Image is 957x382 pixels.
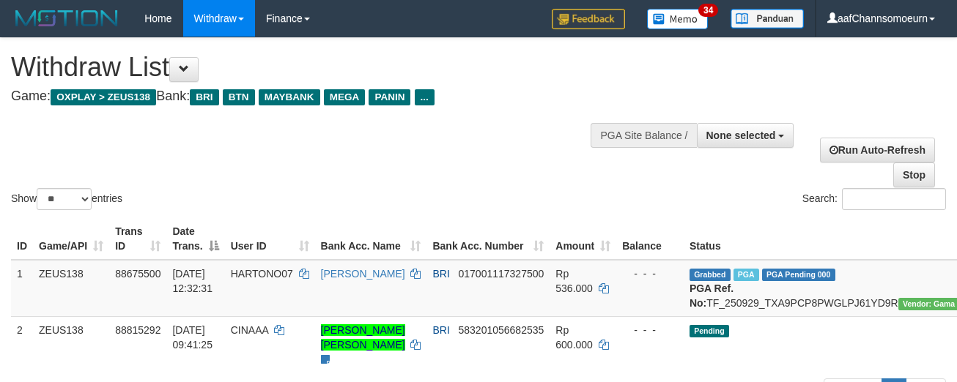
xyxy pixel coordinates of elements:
th: ID [11,218,33,260]
span: Marked by aaftrukkakada [734,269,759,281]
img: panduan.png [731,9,804,29]
span: Copy 017001117327500 to clipboard [458,268,544,280]
span: BRI [190,89,218,105]
a: [PERSON_NAME] [321,268,405,280]
th: Trans ID: activate to sort column ascending [109,218,166,260]
span: None selected [706,130,776,141]
th: Date Trans.: activate to sort column descending [166,218,224,260]
td: ZEUS138 [33,316,109,372]
h4: Game: Bank: [11,89,624,104]
button: None selected [697,123,794,148]
div: - - - [622,266,678,281]
span: Rp 600.000 [555,324,593,351]
th: Amount: activate to sort column ascending [550,218,616,260]
th: Bank Acc. Number: activate to sort column ascending [426,218,550,260]
span: BTN [223,89,255,105]
span: MEGA [324,89,366,105]
td: 1 [11,260,33,317]
span: BRI [432,324,449,336]
span: CINAAA [231,324,268,336]
a: Stop [893,162,935,187]
div: - - - [622,323,678,337]
th: Game/API: activate to sort column ascending [33,218,109,260]
th: Bank Acc. Name: activate to sort column ascending [315,218,427,260]
td: 2 [11,316,33,372]
td: ZEUS138 [33,260,109,317]
span: HARTONO07 [231,268,293,280]
span: Pending [690,325,729,337]
div: PGA Site Balance / [591,123,696,148]
th: User ID: activate to sort column ascending [225,218,315,260]
h1: Withdraw List [11,53,624,82]
a: [PERSON_NAME] [PERSON_NAME] [321,324,405,351]
span: Rp 536.000 [555,268,593,294]
span: [DATE] 09:41:25 [172,324,213,351]
span: PANIN [369,89,410,105]
span: 88815292 [115,324,160,336]
span: Copy 583201056682535 to clipboard [458,324,544,336]
img: Feedback.jpg [552,9,625,29]
span: 88675500 [115,268,160,280]
a: Run Auto-Refresh [820,138,935,162]
span: OXPLAY > ZEUS138 [51,89,156,105]
span: ... [415,89,435,105]
img: MOTION_logo.png [11,7,122,29]
span: 34 [698,4,718,17]
label: Search: [802,188,946,210]
span: PGA Pending [762,269,835,281]
span: MAYBANK [259,89,320,105]
select: Showentries [37,188,92,210]
span: Grabbed [690,269,731,281]
img: Button%20Memo.svg [647,9,709,29]
th: Balance [616,218,684,260]
b: PGA Ref. No: [690,282,734,309]
span: BRI [432,268,449,280]
label: Show entries [11,188,122,210]
span: [DATE] 12:32:31 [172,268,213,294]
input: Search: [842,188,946,210]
